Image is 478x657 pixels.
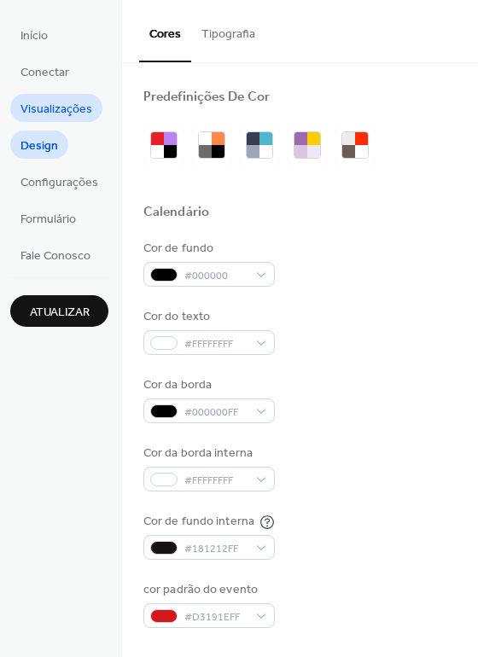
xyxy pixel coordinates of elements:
a: Início [10,20,58,49]
span: #000000 [184,267,248,285]
div: Predefinições De Cor [143,89,270,107]
div: Calendário [143,204,209,222]
span: Configurações [20,174,98,192]
a: Formulário [10,204,86,232]
div: cor padrão do evento [143,581,271,599]
a: Fale Conosco [10,241,101,269]
span: #FFFFFFFF [184,472,248,490]
span: Conectar [20,64,69,82]
span: Formulário [20,211,76,229]
span: #000000FF [184,404,248,422]
button: Atualizar [10,295,108,327]
div: Cor da borda interna [143,445,271,462]
span: Design [20,137,58,155]
span: #D3191EFF [184,608,248,626]
div: Cor de fundo interna [143,513,256,531]
span: Visualizações [20,101,92,119]
div: Cor do texto [143,308,271,326]
a: Configurações [10,167,108,195]
span: #FFFFFFFF [184,335,248,353]
a: Conectar [10,57,79,85]
span: Início [20,27,48,45]
span: #181212FF [184,540,248,558]
div: Cor de fundo [143,240,271,258]
a: Visualizações [10,94,102,122]
span: Fale Conosco [20,247,90,265]
a: Design [10,131,68,159]
div: Cor da borda [143,376,271,394]
span: Atualizar [30,304,90,322]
